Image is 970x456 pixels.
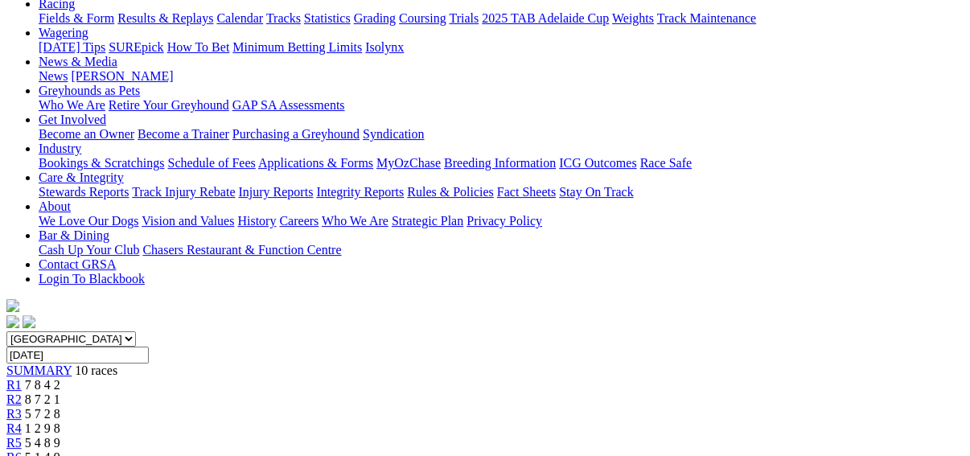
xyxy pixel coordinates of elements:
[232,40,362,54] a: Minimum Betting Limits
[365,40,404,54] a: Isolynx
[39,69,964,84] div: News & Media
[232,127,360,141] a: Purchasing a Greyhound
[167,40,230,54] a: How To Bet
[142,243,341,257] a: Chasers Restaurant & Function Centre
[467,214,542,228] a: Privacy Policy
[39,272,145,286] a: Login To Blackbook
[392,214,463,228] a: Strategic Plan
[316,185,404,199] a: Integrity Reports
[6,436,22,450] a: R5
[6,347,149,364] input: Select date
[39,214,964,228] div: About
[39,199,71,213] a: About
[132,185,235,199] a: Track Injury Rebate
[142,214,234,228] a: Vision and Values
[232,98,345,112] a: GAP SA Assessments
[6,392,22,406] a: R2
[25,436,60,450] span: 5 4 8 9
[266,11,301,25] a: Tracks
[39,228,109,242] a: Bar & Dining
[6,315,19,328] img: facebook.svg
[39,243,964,257] div: Bar & Dining
[39,243,139,257] a: Cash Up Your Club
[6,364,72,377] a: SUMMARY
[23,315,35,328] img: twitter.svg
[657,11,756,25] a: Track Maintenance
[482,11,609,25] a: 2025 TAB Adelaide Cup
[497,185,556,199] a: Fact Sheets
[39,113,106,126] a: Get Involved
[612,11,654,25] a: Weights
[25,421,60,435] span: 1 2 9 8
[39,127,964,142] div: Get Involved
[109,40,163,54] a: SUREpick
[449,11,479,25] a: Trials
[39,40,105,54] a: [DATE] Tips
[39,69,68,83] a: News
[258,156,373,170] a: Applications & Forms
[279,214,319,228] a: Careers
[39,214,138,228] a: We Love Our Dogs
[238,185,313,199] a: Injury Reports
[376,156,441,170] a: MyOzChase
[639,156,691,170] a: Race Safe
[559,156,636,170] a: ICG Outcomes
[6,378,22,392] a: R1
[363,127,424,141] a: Syndication
[399,11,446,25] a: Coursing
[39,185,129,199] a: Stewards Reports
[559,185,633,199] a: Stay On Track
[39,40,964,55] div: Wagering
[39,55,117,68] a: News & Media
[39,127,134,141] a: Become an Owner
[6,421,22,435] a: R4
[25,407,60,421] span: 5 7 2 8
[117,11,213,25] a: Results & Replays
[39,11,964,26] div: Racing
[109,98,229,112] a: Retire Your Greyhound
[138,127,229,141] a: Become a Trainer
[322,214,388,228] a: Who We Are
[39,156,164,170] a: Bookings & Scratchings
[39,11,114,25] a: Fields & Form
[6,407,22,421] a: R3
[39,185,964,199] div: Care & Integrity
[237,214,276,228] a: History
[39,84,140,97] a: Greyhounds as Pets
[39,98,964,113] div: Greyhounds as Pets
[216,11,263,25] a: Calendar
[304,11,351,25] a: Statistics
[39,26,88,39] a: Wagering
[6,299,19,312] img: logo-grsa-white.png
[39,156,964,170] div: Industry
[25,378,60,392] span: 7 8 4 2
[39,142,81,155] a: Industry
[354,11,396,25] a: Grading
[444,156,556,170] a: Breeding Information
[75,364,117,377] span: 10 races
[25,392,60,406] span: 8 7 2 1
[39,170,124,184] a: Care & Integrity
[167,156,255,170] a: Schedule of Fees
[39,257,116,271] a: Contact GRSA
[39,98,105,112] a: Who We Are
[71,69,173,83] a: [PERSON_NAME]
[407,185,494,199] a: Rules & Policies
